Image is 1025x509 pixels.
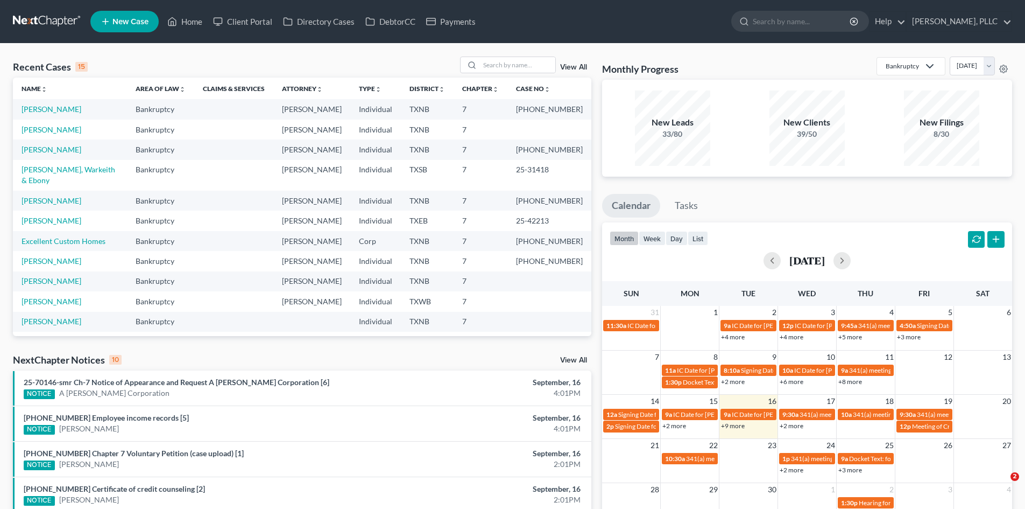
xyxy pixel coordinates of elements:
span: 31 [649,306,660,319]
input: Search by name... [480,57,555,73]
a: +4 more [721,333,745,341]
span: Docket Text: for [PERSON_NAME] v. Good Leap LLC [683,378,828,386]
span: 20 [1001,395,1012,408]
a: [PERSON_NAME] [22,216,81,225]
td: Bankruptcy [127,231,194,251]
span: IC Date for [PERSON_NAME] [677,366,759,374]
span: 16 [767,395,777,408]
div: NOTICE [24,425,55,435]
td: Bankruptcy [127,160,194,191]
span: 341(a) meeting for [PERSON_NAME] [849,366,953,374]
td: [PERSON_NAME] [273,191,350,211]
span: IC Date for [PERSON_NAME] [673,410,755,419]
div: 33/80 [635,129,710,140]
i: unfold_more [316,86,323,93]
span: 6 [1006,306,1012,319]
span: Signing Date for [PERSON_NAME] [741,366,837,374]
span: 12 [943,351,953,364]
span: 4:50a [900,322,916,330]
a: +2 more [662,422,686,430]
a: Directory Cases [278,12,360,31]
td: Individual [350,332,401,352]
a: A [PERSON_NAME] Corporation [59,388,169,399]
iframe: Intercom live chat [988,472,1014,498]
div: NOTICE [24,389,55,399]
div: 39/50 [769,129,845,140]
span: IC Date for [PERSON_NAME] [732,410,814,419]
td: Individual [350,160,401,191]
span: 27 [1001,439,1012,452]
td: [PHONE_NUMBER] [507,251,591,271]
a: [PERSON_NAME] [22,297,81,306]
a: Tasks [665,194,708,218]
span: 10a [782,366,793,374]
i: unfold_more [41,86,47,93]
a: [PERSON_NAME] [22,276,81,285]
a: View All [560,64,587,71]
span: 5 [947,306,953,319]
span: Thu [858,289,873,298]
div: September, 16 [402,484,581,494]
a: Nameunfold_more [22,85,47,93]
td: [PERSON_NAME] [273,231,350,251]
span: 22 [708,439,719,452]
span: IC Date for [PERSON_NAME][GEOGRAPHIC_DATA] [732,322,879,330]
a: Typeunfold_more [359,85,381,93]
a: Area of Lawunfold_more [136,85,186,93]
td: Individual [350,211,401,231]
td: 7 [454,231,507,251]
span: Sat [976,289,989,298]
td: [PHONE_NUMBER] [507,191,591,211]
span: Fri [918,289,930,298]
td: [PERSON_NAME] [273,271,350,291]
span: 30 [767,483,777,496]
div: 8/30 [904,129,979,140]
a: [PHONE_NUMBER] Chapter 7 Voluntary Petition (case upload) [1] [24,449,244,458]
span: 11a [665,366,676,374]
td: [PERSON_NAME] [273,211,350,231]
i: unfold_more [492,86,499,93]
span: 9a [724,322,731,330]
span: 9a [841,455,848,463]
span: 12a [606,410,617,419]
a: [PERSON_NAME] [22,196,81,205]
td: TXNB [401,99,454,119]
a: 25-70146-smr Ch-7 Notice of Appearance and Request A [PERSON_NAME] Corporation [6] [24,378,329,387]
td: 7 [454,160,507,191]
span: 1p [782,455,790,463]
span: 9 [771,351,777,364]
span: Signing Date for [PERSON_NAME] [917,322,1013,330]
td: Bankruptcy [127,191,194,211]
td: TXNB [401,231,454,251]
td: Bankruptcy [127,291,194,311]
td: Individual [350,251,401,271]
span: 29 [708,483,719,496]
span: 18 [884,395,895,408]
span: 10a [841,410,852,419]
span: Signing Date for [PERSON_NAME] & [PERSON_NAME] [618,410,772,419]
h3: Monthly Progress [602,62,678,75]
td: 25-42213 [507,211,591,231]
span: 1:30p [665,378,682,386]
a: Payments [421,12,481,31]
td: TXNB [401,251,454,271]
div: 10 [109,355,122,365]
span: 13 [1001,351,1012,364]
td: TXNB [401,140,454,159]
td: 7 [454,312,507,332]
td: TXNB [401,191,454,211]
span: 9:30a [900,410,916,419]
span: 8:10a [724,366,740,374]
button: list [688,231,708,246]
span: 11 [884,351,895,364]
a: Case Nounfold_more [516,85,550,93]
a: [PERSON_NAME] [22,145,81,154]
div: New Filings [904,116,979,129]
span: 2 [1010,472,1019,481]
a: +8 more [838,378,862,386]
a: +5 more [838,333,862,341]
span: 24 [825,439,836,452]
span: 1 [830,483,836,496]
span: 7 [654,351,660,364]
div: 4:01PM [402,423,581,434]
